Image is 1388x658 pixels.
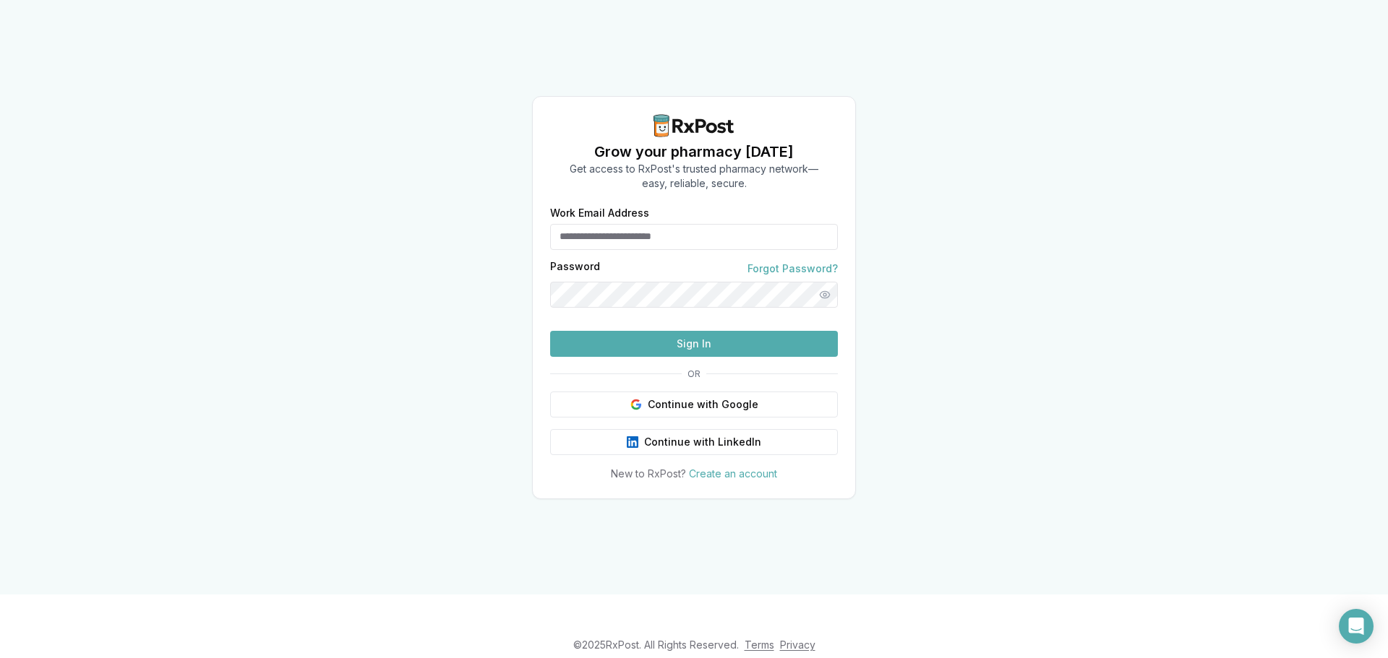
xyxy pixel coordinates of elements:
button: Continue with LinkedIn [550,429,838,455]
button: Sign In [550,331,838,357]
img: RxPost Logo [648,114,740,137]
img: Google [630,399,642,410]
span: OR [682,368,706,380]
div: Open Intercom Messenger [1339,609,1374,644]
a: Forgot Password? [747,261,838,276]
a: Terms [745,638,774,651]
label: Password [550,261,600,276]
a: Privacy [780,638,815,651]
button: Show password [812,282,838,308]
img: LinkedIn [627,436,638,448]
button: Continue with Google [550,391,838,417]
p: Get access to RxPost's trusted pharmacy network— easy, reliable, secure. [570,162,818,191]
label: Work Email Address [550,208,838,218]
a: Create an account [689,467,777,480]
h1: Grow your pharmacy [DATE] [570,142,818,162]
span: New to RxPost? [611,467,686,480]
